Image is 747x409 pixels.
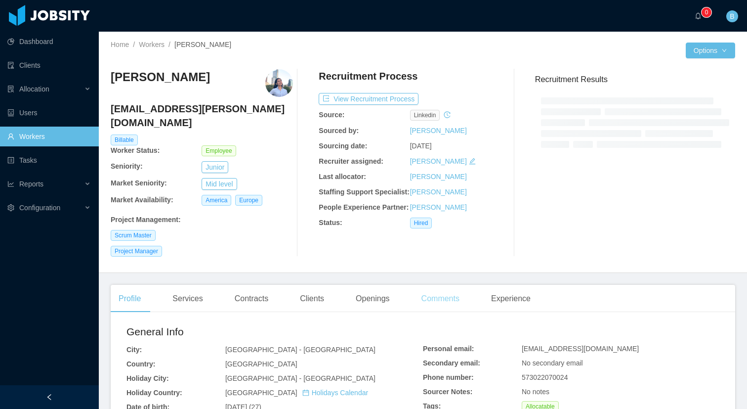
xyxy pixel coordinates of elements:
[302,389,368,397] a: icon: calendarHolidays Calendar
[265,69,293,97] img: 83edc638-710d-44d7-bab6-555d0ed18611.jpeg
[695,12,702,19] i: icon: bell
[319,142,367,150] b: Sourcing date:
[319,127,359,135] b: Sourced by:
[7,55,91,75] a: icon: auditClients
[702,7,711,17] sup: 0
[410,157,467,165] a: [PERSON_NAME]
[7,32,91,51] a: icon: pie-chartDashboard
[174,41,231,48] span: [PERSON_NAME]
[7,150,91,170] a: icon: profileTasks
[168,41,170,48] span: /
[319,219,342,227] b: Status:
[522,345,639,353] span: [EMAIL_ADDRESS][DOMAIN_NAME]
[423,345,474,353] b: Personal email:
[319,203,409,211] b: People Experience Partner:
[522,359,583,367] span: No secondary email
[227,285,276,313] div: Contracts
[410,110,440,121] span: linkedin
[319,111,344,119] b: Source:
[319,69,417,83] h4: Recruitment Process
[111,162,143,170] b: Seniority:
[410,127,467,135] a: [PERSON_NAME]
[319,173,366,181] b: Last allocator:
[522,388,549,396] span: No notes
[126,346,142,354] b: City:
[202,178,237,190] button: Mid level
[19,204,60,212] span: Configuration
[111,146,160,154] b: Worker Status:
[126,389,182,397] b: Holiday Country:
[7,127,91,146] a: icon: userWorkers
[410,173,467,181] a: [PERSON_NAME]
[111,179,167,187] b: Market Seniority:
[225,389,368,397] span: [GEOGRAPHIC_DATA]
[111,196,173,204] b: Market Availability:
[319,188,410,196] b: Staffing Support Specialist:
[165,285,210,313] div: Services
[410,142,432,150] span: [DATE]
[126,360,155,368] b: Country:
[730,10,734,22] span: B
[7,86,14,92] i: icon: solution
[19,85,49,93] span: Allocation
[133,41,135,48] span: /
[235,195,262,206] span: Europe
[7,181,14,187] i: icon: line-chart
[319,93,418,105] button: icon: exportView Recruitment Process
[139,41,165,48] a: Workers
[19,180,43,188] span: Reports
[111,102,293,130] h4: [EMAIL_ADDRESS][PERSON_NAME][DOMAIN_NAME]
[202,145,236,156] span: Employee
[444,111,451,118] i: icon: history
[423,359,480,367] b: Secondary email:
[225,346,375,354] span: [GEOGRAPHIC_DATA] - [GEOGRAPHIC_DATA]
[535,73,735,86] h3: Recruitment Results
[348,285,398,313] div: Openings
[319,95,418,103] a: icon: exportView Recruitment Process
[111,246,162,257] span: Project Manager
[410,188,467,196] a: [PERSON_NAME]
[410,218,432,228] span: Hired
[111,135,138,145] span: Billable
[111,230,156,241] span: Scrum Master
[7,204,14,211] i: icon: setting
[7,103,91,123] a: icon: robotUsers
[202,195,231,206] span: America
[111,285,149,313] div: Profile
[111,216,181,224] b: Project Management :
[225,374,375,382] span: [GEOGRAPHIC_DATA] - [GEOGRAPHIC_DATA]
[522,373,568,381] span: 573022070024
[292,285,332,313] div: Clients
[111,69,210,85] h3: [PERSON_NAME]
[423,388,472,396] b: Sourcer Notes:
[111,41,129,48] a: Home
[410,203,467,211] a: [PERSON_NAME]
[483,285,539,313] div: Experience
[319,157,383,165] b: Recruiter assigned:
[469,158,476,165] i: icon: edit
[126,324,423,340] h2: General Info
[414,285,467,313] div: Comments
[302,389,309,396] i: icon: calendar
[202,161,228,173] button: Junior
[686,43,735,58] button: Optionsicon: down
[423,373,474,381] b: Phone number:
[126,374,169,382] b: Holiday City:
[225,360,297,368] span: [GEOGRAPHIC_DATA]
